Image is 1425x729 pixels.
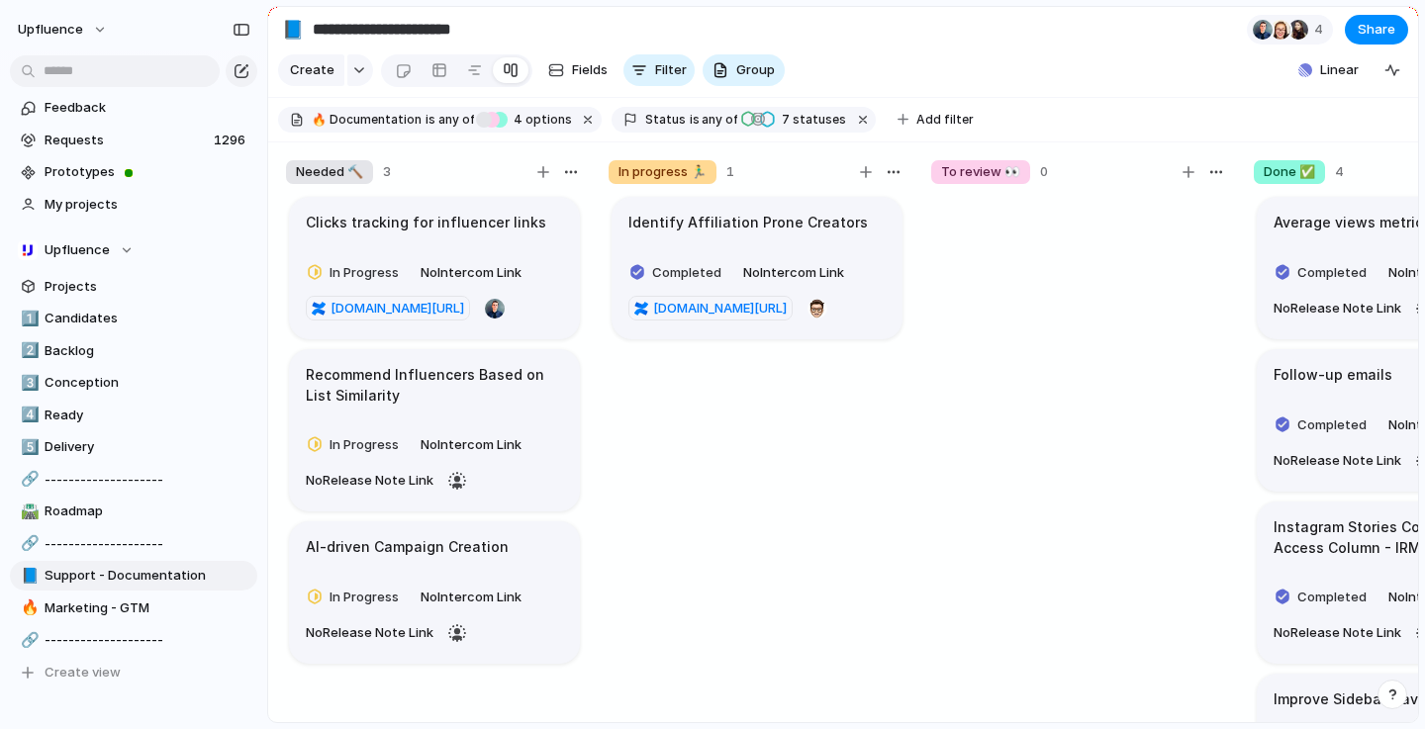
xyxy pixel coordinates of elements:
span: No Release Note Link [1274,451,1401,471]
span: -------------------- [45,534,250,554]
button: Completed [1269,257,1379,289]
span: Projects [45,277,250,297]
button: Linear [1290,55,1367,85]
button: In Progress [301,257,412,289]
span: -------------------- [45,630,250,650]
button: Completed [1269,410,1379,441]
a: Prototypes [10,157,257,187]
h1: AI-driven Campaign Creation [306,536,509,558]
span: -------------------- [45,470,250,490]
span: No Release Note Link [1274,623,1401,643]
button: Completed [623,257,734,289]
div: 🔗 [21,532,35,555]
span: any of [700,111,738,129]
span: Support - Documentation [45,566,250,586]
button: 🔥 [18,598,38,618]
span: Candidates [45,309,250,328]
a: 📘Support - Documentation [10,561,257,591]
div: 4️⃣ [21,404,35,426]
div: 📘 [282,16,304,43]
a: 🔗-------------------- [10,465,257,495]
button: Add filter [886,106,986,134]
span: Completed [1297,263,1367,283]
a: 🔗-------------------- [10,529,257,559]
span: 3 [383,162,391,182]
h1: Clicks tracking for influencer links [306,212,546,233]
span: Status [645,111,686,129]
span: In Progress [330,435,399,455]
span: Delivery [45,437,250,457]
div: Recommend Influencers Based on List SimilarityIn ProgressNoIntercom LinkNoRelease Note Link [289,349,580,511]
button: 4 options [476,109,576,131]
span: 7 [776,112,793,127]
a: 🔥Marketing - GTM [10,593,257,623]
span: is [690,111,700,129]
button: In Progress [301,582,412,613]
span: Marketing - GTM [45,598,250,618]
a: 1️⃣Candidates [10,304,257,333]
button: Fields [540,54,616,86]
span: Done ✅ [1264,162,1315,182]
span: Upfluence [45,240,110,260]
div: AI-driven Campaign CreationIn ProgressNoIntercom LinkNoRelease Note Link [289,521,580,664]
span: Feedback [45,98,250,118]
span: Create [290,60,334,80]
span: 1296 [214,131,249,150]
span: Fields [572,60,608,80]
span: Linear [1320,60,1359,80]
div: 📘 [21,565,35,588]
span: To review 👀 [941,162,1020,182]
span: My projects [45,195,250,215]
button: 4️⃣ [18,406,38,425]
span: 0 [1040,162,1048,182]
span: Prototypes [45,162,250,182]
button: Create view [10,658,257,687]
button: 2️⃣ [18,341,38,361]
span: 4 [1335,162,1344,182]
h1: Follow-up emails [1274,364,1392,386]
span: No Intercom Link [421,435,522,455]
span: Filter [655,60,687,80]
a: 5️⃣Delivery [10,432,257,462]
a: Requests1296 [10,126,257,155]
button: Upfluence [10,235,257,265]
span: Backlog [45,341,250,361]
a: 3️⃣Conception [10,368,257,398]
span: [DOMAIN_NAME][URL] [653,299,787,319]
span: [DOMAIN_NAME][URL] [331,299,464,319]
span: 🔥 Documentation [312,111,422,129]
h1: Recommend Influencers Based on List Similarity [306,364,563,406]
a: 🔗-------------------- [10,625,257,655]
span: Ready [45,406,250,425]
div: 1️⃣ [21,308,35,330]
a: [DOMAIN_NAME][URL] [306,296,470,321]
button: Upfluence [9,14,118,46]
button: 🔗 [18,630,38,650]
button: 5️⃣ [18,437,38,457]
span: Upfluence [18,20,83,40]
span: Completed [652,263,721,283]
span: options [508,111,572,129]
div: 🛣️Roadmap [10,497,257,526]
button: Create [278,54,344,86]
div: Identify Affiliation Prone CreatorsCompletedNoIntercom Link[DOMAIN_NAME][URL] [612,197,902,339]
button: Filter [623,54,695,86]
span: In Progress [330,263,399,283]
div: 🔗 [21,468,35,491]
span: Create view [45,663,121,683]
a: 2️⃣Backlog [10,336,257,366]
button: 📘 [18,566,38,586]
span: Add filter [916,111,974,129]
button: isany of [422,109,478,131]
button: In Progress [301,429,412,461]
span: Needed 🔨 [296,162,363,182]
a: My projects [10,190,257,220]
span: In progress 🏃‍♂️ [618,162,707,182]
h1: Identify Affiliation Prone Creators [628,212,868,233]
